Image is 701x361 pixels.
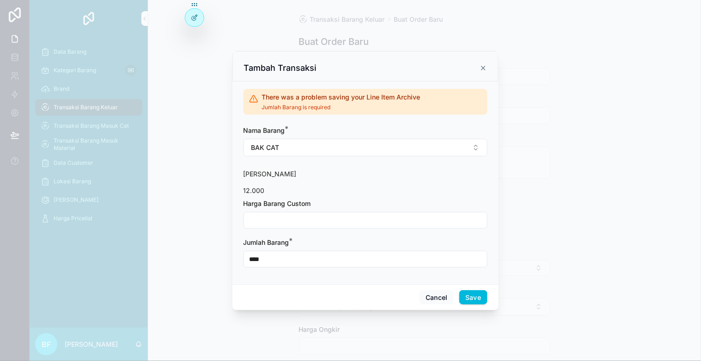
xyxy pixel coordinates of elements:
[459,290,487,305] button: Save
[244,238,289,246] span: Jumlah Barang
[244,126,285,134] span: Nama Barang
[420,290,454,305] button: Cancel
[251,143,280,152] span: BAK CAT
[244,170,297,178] span: [PERSON_NAME]
[244,187,265,194] span: 12.000
[244,62,317,74] h3: Tambah Transaksi
[244,139,488,156] button: Select Button
[244,199,311,207] span: Harga Barang Custom
[262,93,421,102] h2: There was a problem saving your Line Item Archive
[262,104,421,111] span: Jumlah Barang is required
